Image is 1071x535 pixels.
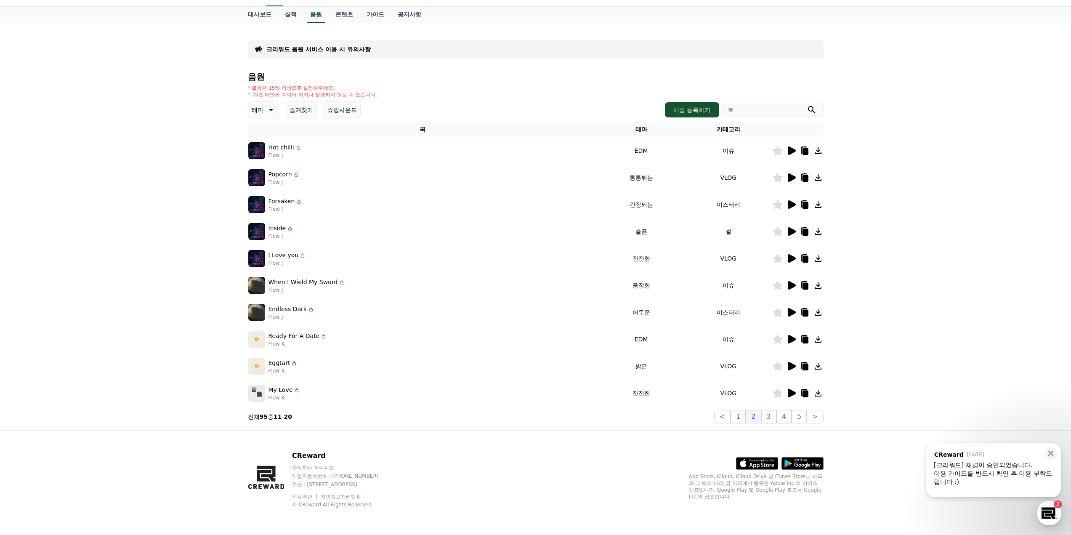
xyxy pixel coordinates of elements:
[248,142,265,159] img: music
[286,101,317,118] button: 즐겨찾기
[56,267,109,288] a: 2대화
[268,341,327,347] p: Flow K
[260,413,268,420] strong: 95
[266,45,371,53] a: 크리워드 음원 서비스 이용 시 유의사항
[329,7,360,23] a: 콘텐츠
[248,358,265,375] img: music
[248,122,598,137] th: 곡
[598,164,685,191] td: 통통튀는
[268,224,286,233] p: Inside
[598,137,685,164] td: EDM
[685,326,772,353] td: 이슈
[268,152,302,159] p: Flow J
[252,104,263,116] p: 테마
[598,122,685,137] th: 테마
[598,380,685,407] td: 잔잔한
[248,85,377,91] p: * 볼륨은 15% 이상으로 설정해주세요.
[268,143,294,152] p: Hot chilli
[268,287,345,293] p: Flow J
[292,473,395,479] p: 사업자등록번호 : [PHONE_NUMBER]
[268,394,300,401] p: Flow K
[685,122,772,137] th: 카테고리
[307,7,325,23] a: 음원
[268,206,303,213] p: Flow J
[284,413,292,420] strong: 20
[274,413,282,420] strong: 11
[248,413,292,421] p: 전체 중 -
[685,164,772,191] td: VLOG
[248,331,265,348] img: music
[248,250,265,267] img: music
[807,410,823,423] button: >
[685,245,772,272] td: VLOG
[130,279,140,286] span: 설정
[3,267,56,288] a: 홈
[598,191,685,218] td: 긴장되는
[292,481,395,488] p: 주소 : [STREET_ADDRESS]
[85,266,88,273] span: 2
[248,101,279,118] button: 테마
[391,7,428,23] a: 공지사항
[598,326,685,353] td: EDM
[248,277,265,294] img: music
[746,410,761,423] button: 2
[248,223,265,240] img: music
[292,451,395,461] p: CReward
[268,251,299,260] p: I Love you
[292,501,395,508] p: © CReward All Rights Reserved.
[685,353,772,380] td: VLOG
[248,91,377,98] p: * 35초 미만은 수익이 적거나 발생하지 않을 수 있습니다.
[268,332,320,341] p: Ready For A Date
[321,494,361,500] a: 개인정보처리방침
[689,473,824,500] p: App Store, iCloud, iCloud Drive 및 iTunes Store는 미국과 그 밖의 나라 및 지역에서 등록된 Apple Inc.의 서비스 상표입니다. Goo...
[109,267,162,288] a: 설정
[685,191,772,218] td: 미스터리
[278,7,303,23] a: 실적
[248,196,265,213] img: music
[792,410,807,423] button: 5
[685,137,772,164] td: 이슈
[731,410,746,423] button: 1
[268,367,298,374] p: Flow K
[268,386,293,394] p: My Love
[598,245,685,272] td: 잔잔한
[761,410,776,423] button: 3
[241,7,278,23] a: 대시보드
[27,279,32,286] span: 홈
[268,170,292,179] p: Popcorn
[268,359,290,367] p: Eggtart
[714,410,731,423] button: <
[324,101,361,118] button: 쇼핑사운드
[248,304,265,321] img: music
[268,305,307,314] p: Endless Dark
[248,385,265,402] img: music
[598,299,685,326] td: 어두운
[77,280,87,287] span: 대화
[268,278,338,287] p: When I Wield My Sword
[268,314,314,320] p: Flow J
[360,7,391,23] a: 가이드
[685,380,772,407] td: VLOG
[685,272,772,299] td: 이슈
[268,197,295,206] p: Forsaken
[292,464,395,471] p: 주식회사 와이피랩
[598,272,685,299] td: 웅장한
[292,494,319,500] a: 이용약관
[268,179,300,186] p: Flow J
[268,260,306,266] p: Flow J
[248,72,824,81] h4: 음원
[268,233,294,240] p: Flow J
[776,410,792,423] button: 4
[685,299,772,326] td: 미스터리
[665,102,719,117] button: 채널 등록하기
[598,218,685,245] td: 슬픈
[248,169,265,186] img: music
[598,353,685,380] td: 밝은
[685,218,772,245] td: 썰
